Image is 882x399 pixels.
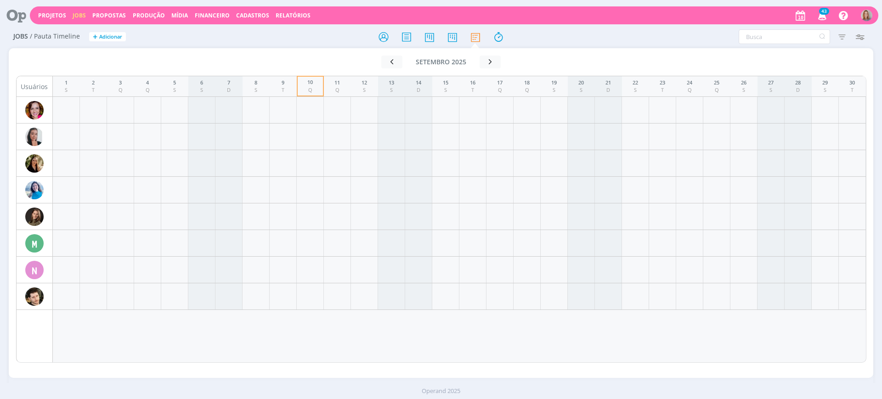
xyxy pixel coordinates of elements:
[119,79,123,87] div: 3
[227,86,231,94] div: D
[236,11,269,19] span: Cadastros
[551,86,557,94] div: S
[173,86,176,94] div: S
[389,86,394,94] div: S
[822,79,828,87] div: 29
[633,79,638,87] div: 22
[768,79,774,87] div: 27
[470,86,475,94] div: T
[416,86,421,94] div: D
[362,86,367,94] div: S
[605,79,611,87] div: 21
[334,79,340,87] div: 11
[812,7,831,24] button: 43
[860,7,873,23] button: A
[660,79,665,87] div: 23
[227,79,231,87] div: 7
[633,86,638,94] div: S
[861,10,872,21] img: A
[93,32,97,42] span: +
[200,86,203,94] div: S
[25,287,44,306] img: V
[173,79,176,87] div: 5
[65,79,68,87] div: 1
[524,86,530,94] div: Q
[795,79,801,87] div: 28
[30,33,80,40] span: / Pauta Timeline
[822,86,828,94] div: S
[443,79,448,87] div: 15
[133,11,165,19] a: Produção
[25,128,44,146] img: C
[25,101,44,119] img: B
[470,79,475,87] div: 16
[578,79,584,87] div: 20
[92,11,126,19] span: Propostas
[17,76,52,97] div: Usuários
[416,57,466,66] span: setembro 2025
[273,12,313,19] button: Relatórios
[497,79,503,87] div: 17
[99,34,122,40] span: Adicionar
[276,11,311,19] a: Relatórios
[551,79,557,87] div: 19
[254,86,257,94] div: S
[443,86,448,94] div: S
[660,86,665,94] div: T
[389,79,394,87] div: 13
[254,79,257,87] div: 8
[119,86,123,94] div: Q
[402,56,480,68] button: setembro 2025
[192,12,232,19] button: Financeiro
[169,12,191,19] button: Mídia
[89,32,126,42] button: +Adicionar
[171,11,188,19] a: Mídia
[819,8,829,15] span: 43
[605,86,611,94] div: D
[282,86,284,94] div: T
[92,79,95,87] div: 2
[13,33,28,40] span: Jobs
[70,12,89,19] button: Jobs
[200,79,203,87] div: 6
[714,79,719,87] div: 25
[741,86,746,94] div: S
[65,86,68,94] div: S
[38,11,66,19] a: Projetos
[146,86,150,94] div: Q
[25,261,44,279] div: N
[195,11,230,19] a: Financeiro
[25,208,44,226] img: J
[146,79,150,87] div: 4
[92,86,95,94] div: T
[282,79,284,87] div: 9
[362,79,367,87] div: 12
[25,181,44,199] img: E
[25,154,44,173] img: C
[849,79,855,87] div: 30
[687,79,692,87] div: 24
[768,86,774,94] div: S
[714,86,719,94] div: Q
[497,86,503,94] div: Q
[524,79,530,87] div: 18
[334,86,340,94] div: Q
[307,79,313,86] div: 10
[90,12,129,19] button: Propostas
[25,234,44,253] div: M
[849,86,855,94] div: T
[130,12,168,19] button: Produção
[233,12,272,19] button: Cadastros
[687,86,692,94] div: Q
[35,12,69,19] button: Projetos
[741,79,746,87] div: 26
[416,79,421,87] div: 14
[578,86,584,94] div: S
[307,86,313,94] div: Q
[73,11,86,19] a: Jobs
[739,29,830,44] input: Busca
[795,86,801,94] div: D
